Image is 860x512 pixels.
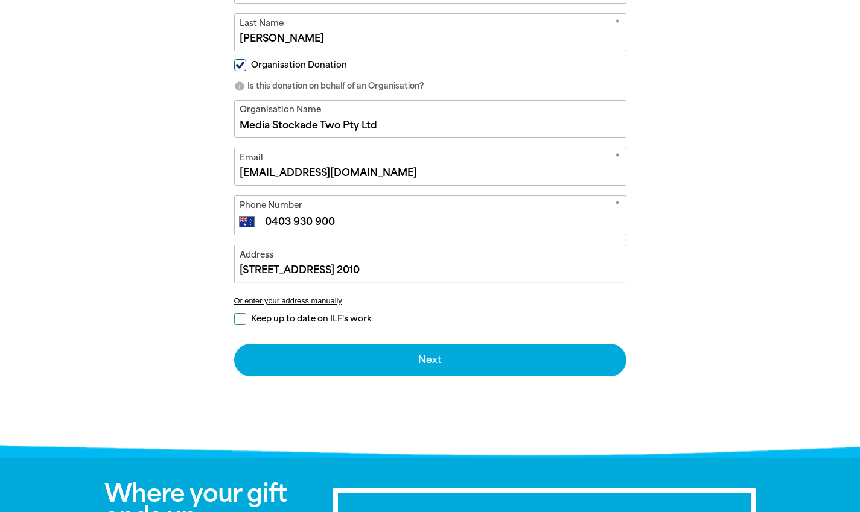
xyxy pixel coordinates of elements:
input: Keep up to date on ILF's work [234,313,246,325]
span: Organisation Donation [251,59,347,71]
i: info [234,81,245,92]
span: Keep up to date on ILF's work [251,313,371,324]
button: Or enter your address manually [234,296,626,305]
p: Is this donation on behalf of an Organisation? [234,80,626,92]
button: Next [234,344,626,376]
input: Organisation Donation [234,59,246,71]
i: Required [615,199,620,214]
